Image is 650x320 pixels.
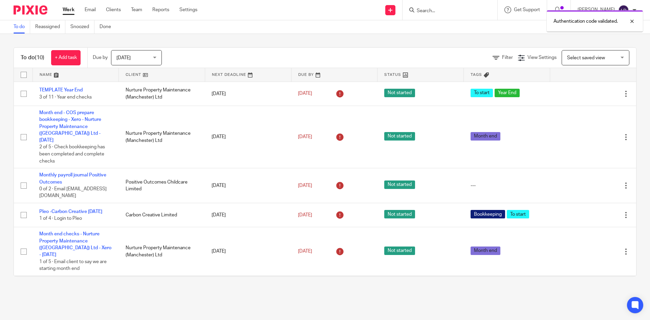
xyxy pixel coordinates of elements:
[298,213,312,217] span: [DATE]
[384,132,415,141] span: Not started
[39,110,101,143] a: Month end - COS prepare bookkeeping - Xero - Nurture Property Maintenance ([GEOGRAPHIC_DATA]) Ltd...
[39,232,111,257] a: Month end checks - Nurture Property Maintenance ([GEOGRAPHIC_DATA]) Ltd - Xero - [DATE]
[39,187,107,198] span: 0 of 2 · Email [EMAIL_ADDRESS][DOMAIN_NAME]
[205,106,291,168] td: [DATE]
[298,249,312,254] span: [DATE]
[205,203,291,227] td: [DATE]
[384,180,415,189] span: Not started
[14,5,47,15] img: Pixie
[63,6,74,13] a: Work
[205,168,291,203] td: [DATE]
[298,134,312,139] span: [DATE]
[51,50,81,65] a: + Add task
[119,106,205,168] td: Nurture Property Maintenance (Manchester) Ltd
[384,89,415,97] span: Not started
[85,6,96,13] a: Email
[495,89,520,97] span: Year End
[93,54,108,61] p: Due by
[39,88,83,92] a: TEMPLATE Year End
[471,247,500,255] span: Month end
[14,20,30,34] a: To do
[384,210,415,218] span: Not started
[618,5,629,16] img: svg%3E
[35,55,44,60] span: (10)
[384,247,415,255] span: Not started
[554,18,618,25] p: Authentication code validated.
[39,173,106,184] a: Monthly payroll journal Positive Outcomes
[39,209,102,214] a: Pleo -Carbon Creative [DATE]
[39,216,82,221] span: 1 of 4 · Login to Pleo
[205,276,291,317] td: [DATE]
[502,55,513,60] span: Filter
[39,259,107,271] span: 1 of 5 · Email client to say we are starting month end
[119,276,205,317] td: Connect In Events Limited
[507,210,529,218] span: To start
[39,145,105,164] span: 2 of 5 · Check bookkeeping has been completed and complete checks
[119,227,205,276] td: Nurture Property Maintenance (Manchester) Ltd
[471,132,500,141] span: Month end
[119,203,205,227] td: Carbon Creative Limited
[39,95,92,100] span: 3 of 11 · Year end checks
[298,91,312,96] span: [DATE]
[471,182,543,189] div: ---
[298,183,312,188] span: [DATE]
[527,55,557,60] span: View Settings
[131,6,142,13] a: Team
[119,82,205,106] td: Nurture Property Maintenance (Manchester) Ltd
[100,20,116,34] a: Done
[471,210,505,218] span: Bookkeeping
[205,227,291,276] td: [DATE]
[152,6,169,13] a: Reports
[35,20,65,34] a: Reassigned
[106,6,121,13] a: Clients
[471,73,482,77] span: Tags
[179,6,197,13] a: Settings
[21,54,44,61] h1: To do
[471,89,493,97] span: To start
[567,56,605,60] span: Select saved view
[70,20,94,34] a: Snoozed
[119,168,205,203] td: Positive Outcomes Childcare Limited
[205,82,291,106] td: [DATE]
[116,56,131,60] span: [DATE]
